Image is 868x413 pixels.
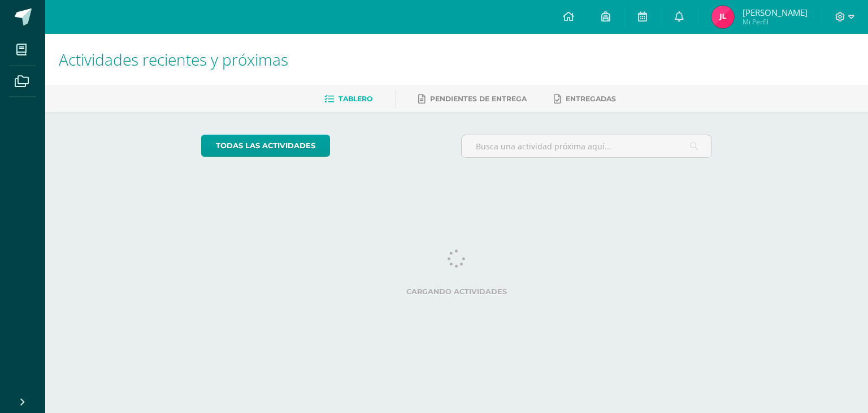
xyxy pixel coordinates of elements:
[743,7,808,18] span: [PERSON_NAME]
[554,90,616,108] a: Entregadas
[462,135,712,157] input: Busca una actividad próxima aquí...
[59,49,288,70] span: Actividades recientes y próximas
[743,17,808,27] span: Mi Perfil
[201,135,330,157] a: todas las Actividades
[324,90,372,108] a: Tablero
[430,94,527,103] span: Pendientes de entrega
[338,94,372,103] span: Tablero
[201,287,713,296] label: Cargando actividades
[418,90,527,108] a: Pendientes de entrega
[566,94,616,103] span: Entregadas
[711,6,734,28] img: a219ddac22dc2f28766fd421c12a2b2d.png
